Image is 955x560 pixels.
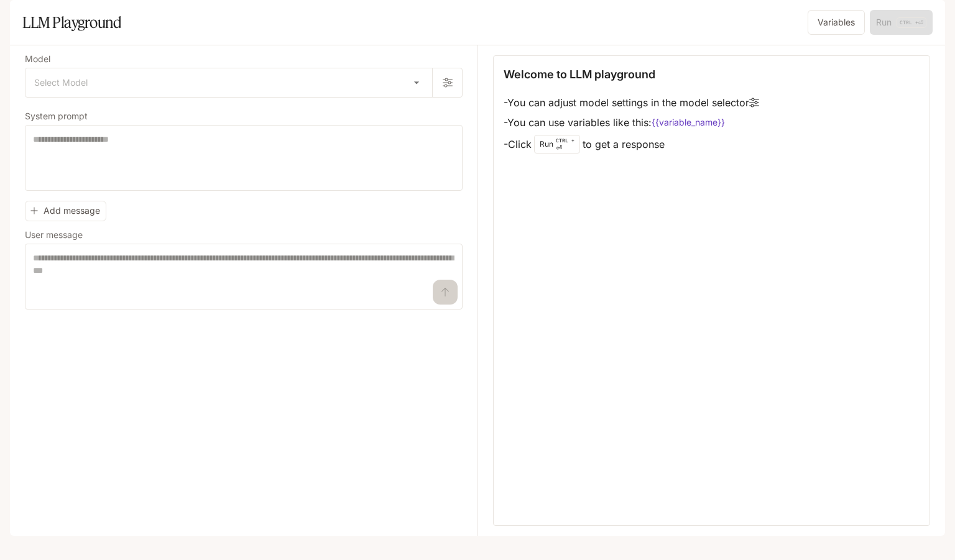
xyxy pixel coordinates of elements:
[556,137,574,144] p: CTRL +
[808,10,865,35] button: Variables
[22,10,121,35] h1: LLM Playground
[504,112,759,132] li: - You can use variables like this:
[504,132,759,156] li: - Click to get a response
[652,116,725,129] code: {{variable_name}}
[25,55,50,63] p: Model
[25,231,83,239] p: User message
[25,68,432,97] div: Select Model
[25,201,106,221] button: Add message
[556,137,574,152] p: ⏎
[9,6,32,29] button: open drawer
[34,76,88,89] span: Select Model
[25,112,88,121] p: System prompt
[504,66,655,83] p: Welcome to LLM playground
[504,93,759,112] li: - You can adjust model settings in the model selector
[534,135,580,154] div: Run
